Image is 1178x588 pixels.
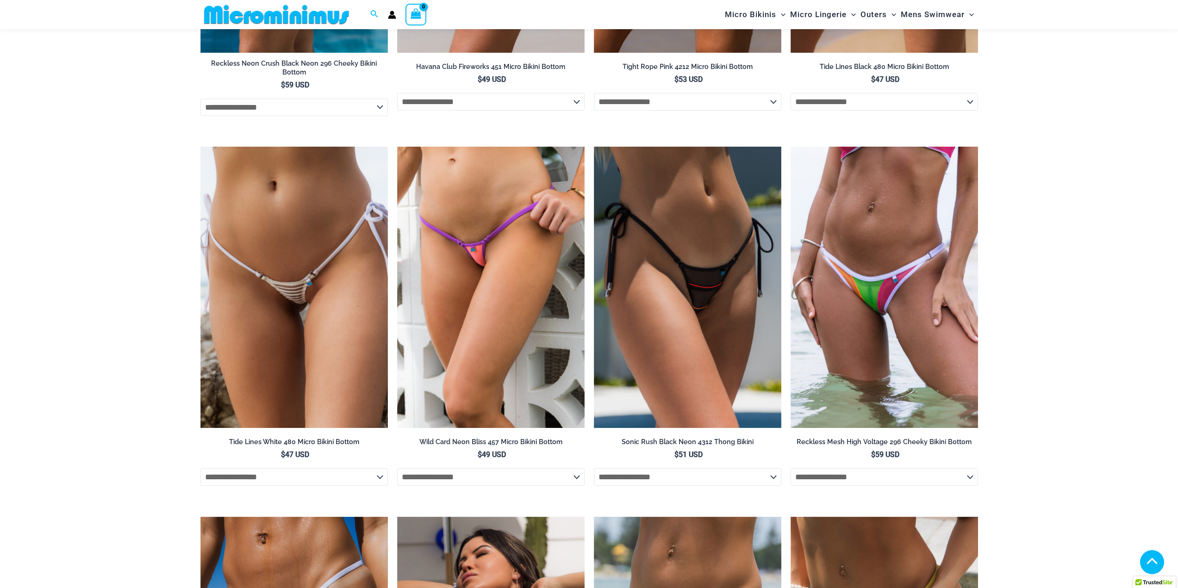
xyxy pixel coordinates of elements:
[281,450,309,459] bdi: 47 USD
[405,4,427,25] a: View Shopping Cart, empty
[791,438,978,446] h2: Reckless Mesh High Voltage 296 Cheeky Bikini Bottom
[901,3,965,26] span: Mens Swimwear
[674,75,703,84] bdi: 53 USD
[791,438,978,450] a: Reckless Mesh High Voltage 296 Cheeky Bikini Bottom
[788,3,858,26] a: Micro LingerieMenu ToggleMenu Toggle
[674,75,679,84] span: $
[478,75,482,84] span: $
[674,450,679,459] span: $
[594,62,781,74] a: Tight Rope Pink 4212 Micro Bikini Bottom
[791,62,978,74] a: Tide Lines Black 480 Micro Bikini Bottom
[397,62,585,74] a: Havana Club Fireworks 451 Micro Bikini Bottom
[847,3,856,26] span: Menu Toggle
[281,80,309,89] bdi: 59 USD
[478,450,482,459] span: $
[200,438,388,446] h2: Tide Lines White 480 Micro Bikini Bottom
[594,147,781,428] img: Sonic Rush Black Neon 4312 Thong Bikini 01
[200,59,388,80] a: Reckless Neon Crush Black Neon 296 Cheeky Bikini Bottom
[281,450,285,459] span: $
[478,450,506,459] bdi: 49 USD
[200,147,388,428] img: Tide Lines White 480 Micro 01
[887,3,896,26] span: Menu Toggle
[871,450,899,459] bdi: 59 USD
[871,75,875,84] span: $
[397,147,585,428] a: Wild Card Neon Bliss 312 Top 457 Micro 04Wild Card Neon Bliss 312 Top 457 Micro 05Wild Card Neon ...
[200,59,388,76] h2: Reckless Neon Crush Black Neon 296 Cheeky Bikini Bottom
[721,1,978,28] nav: Site Navigation
[723,3,788,26] a: Micro BikinisMenu ToggleMenu Toggle
[594,438,781,446] h2: Sonic Rush Black Neon 4312 Thong Bikini
[898,3,976,26] a: Mens SwimwearMenu ToggleMenu Toggle
[388,11,396,19] a: Account icon link
[594,147,781,428] a: Sonic Rush Black Neon 4312 Thong Bikini 01Sonic Rush Black Neon 4312 Thong Bikini 02Sonic Rush Bl...
[674,450,703,459] bdi: 51 USD
[281,80,285,89] span: $
[370,9,379,20] a: Search icon link
[594,438,781,450] a: Sonic Rush Black Neon 4312 Thong Bikini
[871,75,899,84] bdi: 47 USD
[791,147,978,428] img: Reckless Mesh High Voltage 296 Cheeky 01
[200,438,388,450] a: Tide Lines White 480 Micro Bikini Bottom
[200,4,353,25] img: MM SHOP LOGO FLAT
[397,438,585,450] a: Wild Card Neon Bliss 457 Micro Bikini Bottom
[397,147,585,428] img: Wild Card Neon Bliss 312 Top 457 Micro 04
[725,3,776,26] span: Micro Bikinis
[776,3,785,26] span: Menu Toggle
[478,75,506,84] bdi: 49 USD
[965,3,974,26] span: Menu Toggle
[790,3,847,26] span: Micro Lingerie
[594,62,781,71] h2: Tight Rope Pink 4212 Micro Bikini Bottom
[858,3,898,26] a: OutersMenu ToggleMenu Toggle
[200,147,388,428] a: Tide Lines White 480 Micro 01Tide Lines White 480 Micro 02Tide Lines White 480 Micro 02
[791,147,978,428] a: Reckless Mesh High Voltage 296 Cheeky 01Reckless Mesh High Voltage 3480 Crop Top 296 Cheeky 04Rec...
[860,3,887,26] span: Outers
[791,62,978,71] h2: Tide Lines Black 480 Micro Bikini Bottom
[397,438,585,446] h2: Wild Card Neon Bliss 457 Micro Bikini Bottom
[397,62,585,71] h2: Havana Club Fireworks 451 Micro Bikini Bottom
[871,450,875,459] span: $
